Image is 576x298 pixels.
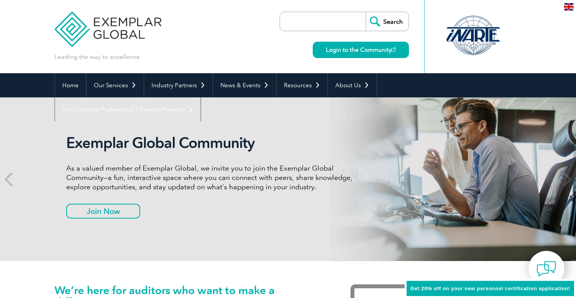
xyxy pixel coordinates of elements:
a: Join Now [66,204,140,219]
a: Resources [277,73,328,97]
a: About Us [328,73,377,97]
input: Search [366,12,409,31]
a: Find Certified Professional / Training Provider [55,97,201,122]
img: en [564,3,574,11]
a: News & Events [213,73,276,97]
img: contact-chat.png [537,259,556,279]
span: Get 20% off on your new personnel certification application! [410,286,570,291]
a: Industry Partners [144,73,213,97]
a: Login to the Community [313,42,409,58]
a: Our Services [86,73,144,97]
img: open_square.png [391,48,396,52]
p: As a valued member of Exemplar Global, we invite you to join the Exemplar Global Community—a fun,... [66,164,358,192]
p: Leading the way to excellence [55,53,140,61]
a: Home [55,73,86,97]
h2: Exemplar Global Community [66,134,358,152]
